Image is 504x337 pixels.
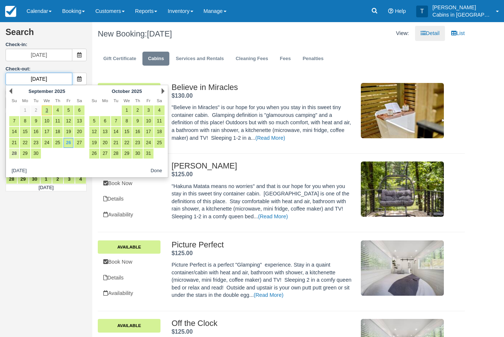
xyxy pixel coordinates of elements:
a: 26 [63,138,73,148]
a: 20 [74,127,84,137]
img: M305-2 [361,161,444,217]
p: Picture Perfect is a perfect "Glamping" experience. Stay in a quaint container/cabin with heat an... [172,261,353,299]
a: Availability [98,286,160,301]
a: (Read More) [258,213,288,219]
a: 2 [132,105,142,115]
img: M306-6 [361,83,444,138]
a: 28 [111,149,121,159]
a: 18 [154,127,164,137]
a: 4 [53,105,63,115]
p: Cabins in [GEOGRAPHIC_DATA] [432,11,491,18]
button: [DATE] [9,166,30,176]
a: 7 [111,116,121,126]
span: 2025 [55,88,65,94]
a: Available [98,240,160,254]
span: Monday [22,98,28,103]
span: Friday [146,98,151,103]
strong: Price: $125 [172,250,193,256]
a: Fees [275,52,297,66]
div: T [416,6,428,17]
a: 2 [31,105,41,115]
a: 18 [53,127,63,137]
h2: Off the Clock [172,319,353,328]
a: 23 [31,138,41,148]
a: 27 [74,138,84,148]
span: [DATE] [147,29,172,38]
a: 12 [63,116,73,126]
a: 7 [9,116,19,126]
a: 19 [63,127,73,137]
span: 2025 [131,88,142,94]
span: Tuesday [114,98,118,103]
span: Sunday [92,98,97,103]
a: 6 [100,116,110,126]
span: Tuesday [34,98,38,103]
a: Details [98,191,160,206]
a: 11 [154,116,164,126]
a: 30 [31,149,41,159]
p: "Hakuna Matata means no worries" and that is our hope for you when you stay in this sweet tiny co... [172,183,353,220]
a: Cleaning Fees [230,52,274,66]
a: 21 [111,138,121,148]
h2: [PERSON_NAME] [172,161,353,170]
a: 25 [53,138,63,148]
label: Check-out: [6,66,31,72]
p: [PERSON_NAME] [432,4,491,11]
a: 28 [6,174,17,184]
a: 29 [20,149,30,159]
a: 13 [74,116,84,126]
a: Gift Certificate [98,52,142,66]
a: 28 [9,149,19,159]
a: 25 [154,138,164,148]
span: Sunday [12,98,17,103]
a: 24 [42,138,52,148]
a: 31 [144,149,153,159]
a: Details [98,270,160,285]
a: 3 [42,105,52,115]
a: 24 [144,138,153,148]
a: 27 [100,149,110,159]
span: October [112,88,130,94]
strong: Price: $125 [172,329,193,335]
a: Book Now [98,254,160,270]
a: 16 [31,127,41,137]
a: 8 [122,116,132,126]
a: Prev [9,88,12,94]
a: 14 [111,127,121,137]
a: 30 [29,174,40,184]
a: 22 [20,138,30,148]
span: Help [395,8,406,14]
span: Saturday [157,98,162,103]
a: Services and Rentals [170,52,229,66]
a: Detail [415,26,445,41]
span: September [28,88,53,94]
a: 12 [89,127,99,137]
td: [DATE] [6,184,87,191]
span: Wednesday [44,98,50,103]
a: 1 [40,174,52,184]
button: Done [148,166,165,176]
h2: Believe in Miracles [172,83,353,92]
a: 10 [144,116,153,126]
a: 1 [20,105,30,115]
a: 6 [74,105,84,115]
a: 5 [89,116,99,126]
a: List [446,26,470,41]
a: 3 [63,174,75,184]
a: 10 [42,116,52,126]
h2: Picture Perfect [172,240,353,249]
a: 23 [132,138,142,148]
a: 17 [144,127,153,137]
strong: Price: $130 [172,93,193,99]
a: Penalties [297,52,329,66]
a: Available [98,319,160,332]
a: Book Now [98,176,160,191]
span: Wednesday [124,98,130,103]
img: M304-1 [361,240,444,296]
span: Monday [102,98,108,103]
a: 5 [63,105,73,115]
a: 8 [20,116,30,126]
a: 16 [132,127,142,137]
a: 19 [89,138,99,148]
a: (Read More) [255,135,285,141]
